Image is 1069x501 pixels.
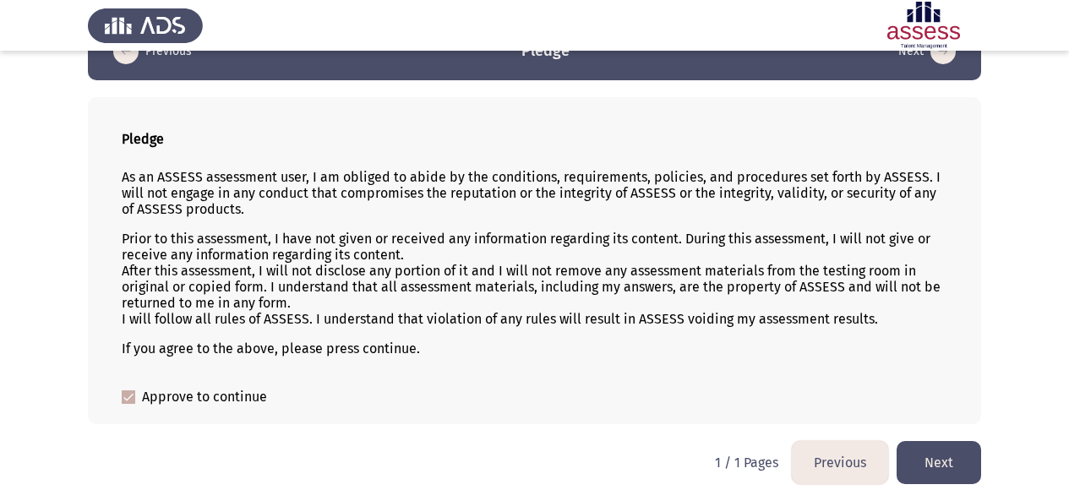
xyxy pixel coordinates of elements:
[108,38,197,65] button: load previous page
[715,455,778,471] p: 1 / 1 Pages
[142,387,267,407] span: Approve to continue
[866,2,981,49] img: Assessment logo of ASSESS English Language Assessment (3 Module) (Ba - IB)
[792,441,888,484] button: load previous page
[897,441,981,484] button: load next page
[122,131,164,147] b: Pledge
[122,340,947,357] p: If you agree to the above, please press continue.
[88,2,203,49] img: Assess Talent Management logo
[122,231,947,327] p: Prior to this assessment, I have not given or received any information regarding its content. Dur...
[122,169,947,217] p: As an ASSESS assessment user, I am obliged to abide by the conditions, requirements, policies, an...
[521,41,570,62] h3: Pledge
[893,38,961,65] button: load next page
